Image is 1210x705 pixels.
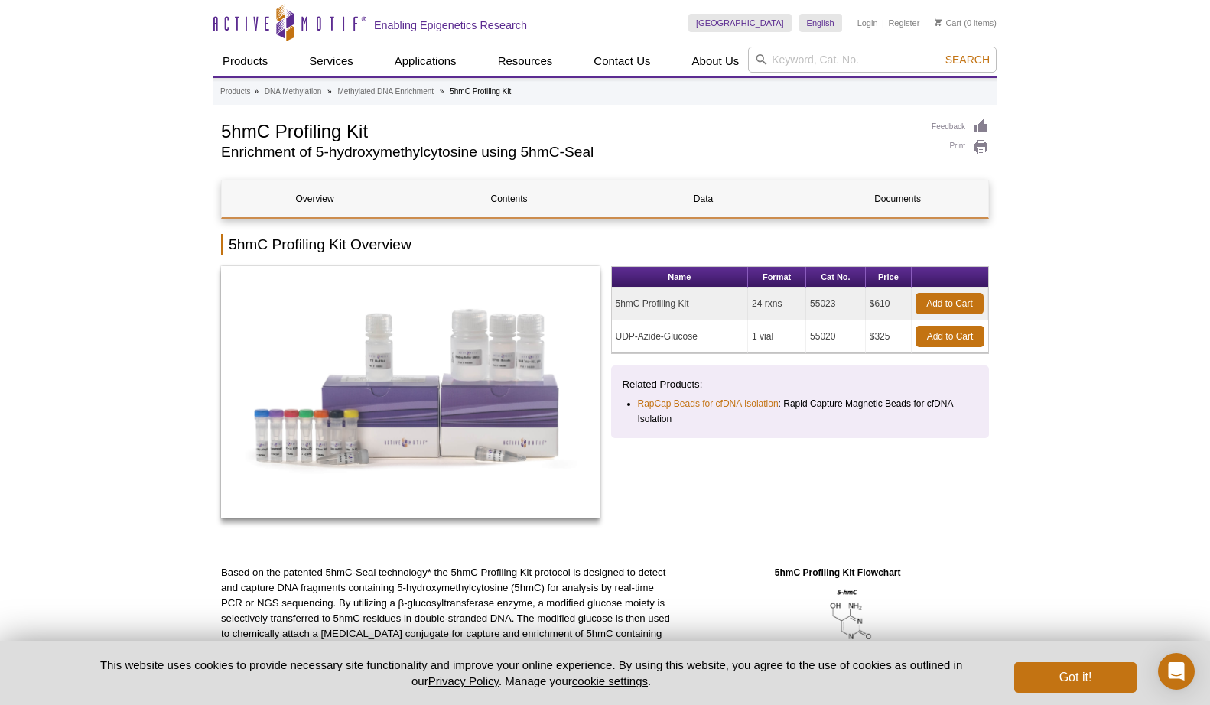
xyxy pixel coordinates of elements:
td: 5hmC Profiling Kit [612,288,749,320]
td: UDP-Azide-Glucose [612,320,749,353]
strong: 5hmC Profiling Kit Flowchart [775,567,901,578]
td: 1 vial [748,320,806,353]
a: Print [932,139,989,156]
a: Documents [805,180,990,217]
th: Name [612,267,749,288]
a: Contents [416,180,602,217]
li: (0 items) [935,14,997,32]
h2: 5hmC Profiling Kit Overview [221,234,989,255]
li: » [327,87,332,96]
a: Data [610,180,796,217]
a: Overview [222,180,408,217]
input: Keyword, Cat. No. [748,47,997,73]
a: [GEOGRAPHIC_DATA] [688,14,792,32]
img: Your Cart [935,18,942,26]
h2: Enabling Epigenetics Research [374,18,527,32]
td: $610 [866,288,912,320]
li: » [254,87,259,96]
span: Search [945,54,990,66]
a: Login [857,18,878,28]
a: Services [300,47,363,76]
td: $325 [866,320,912,353]
a: Register [888,18,919,28]
a: Products [220,85,250,99]
a: Privacy Policy [428,674,499,687]
a: Feedback [932,119,989,135]
img: 5hmC Profiling Kit [221,266,600,518]
th: Cat No. [806,267,866,288]
a: About Us [683,47,749,76]
td: 24 rxns [748,288,806,320]
li: 5hmC Profiling Kit [450,87,511,96]
li: » [440,87,444,96]
td: 55023 [806,288,866,320]
p: This website uses cookies to provide necessary site functionality and improve your online experie... [73,657,989,689]
div: Open Intercom Messenger [1158,653,1195,690]
button: cookie settings [572,674,648,687]
td: 55020 [806,320,866,353]
a: Add to Cart [916,326,984,347]
a: Contact Us [584,47,659,76]
a: Resources [489,47,562,76]
th: Price [866,267,912,288]
h1: 5hmC Profiling Kit [221,119,916,141]
a: Add to Cart [916,293,984,314]
a: Methylated DNA Enrichment [337,85,434,99]
h2: Enrichment of 5-hydroxymethylcytosine using 5hmC-Seal [221,145,916,159]
a: English [799,14,842,32]
a: RapCap Beads for cfDNA Isolation [638,396,779,411]
p: Related Products: [623,377,978,392]
a: Applications [385,47,466,76]
button: Search [941,53,994,67]
p: Based on the patented 5hmC-Seal technology* the 5hmC Profiling Kit protocol is designed to detect... [221,565,675,672]
li: | [882,14,884,32]
a: DNA Methylation [265,85,321,99]
li: : Rapid Capture Magnetic Beads for cfDNA Isolation [638,396,964,427]
th: Format [748,267,806,288]
button: Got it! [1014,662,1137,693]
a: Cart [935,18,961,28]
a: Products [213,47,277,76]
